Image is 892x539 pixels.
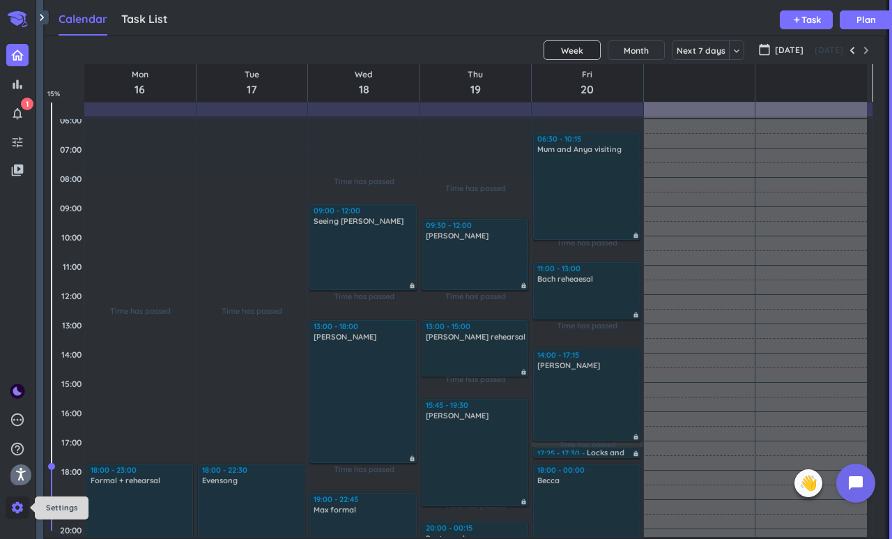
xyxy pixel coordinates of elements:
div: 19:00 [59,496,84,506]
span: Time has passed [445,291,506,301]
i: tune [10,135,24,149]
span: Tue [245,68,259,81]
div: 13:00 - 18:00 [314,321,413,331]
i: video_library [10,163,24,177]
div: 06:00 [57,115,84,126]
span: Wed [355,68,373,81]
i: notifications_none [10,107,24,121]
span: Plan [856,15,876,24]
div: [PERSON_NAME] rehearsal [426,332,525,342]
div: 06:30 - 10:15 [537,134,637,144]
i: lock [633,312,639,318]
span: Calendar [59,12,107,26]
div: 09:00 [57,203,84,213]
span: Mon [132,68,148,81]
a: Go to June 17, 2025 [242,67,262,99]
div: Mum and Anya visiting [537,144,637,154]
div: 18:00 - 23:00 [91,465,190,475]
span: Time has passed [445,183,506,193]
a: Go to June 20, 2025 [578,67,597,99]
div: Becca [537,476,637,485]
span: 👋 [799,472,817,494]
i: lock [633,232,639,238]
div: 11:00 - 13:00 [537,264,637,273]
i: lock [521,282,527,289]
div: 15:00 [59,379,84,389]
span: Time has passed [222,306,282,316]
span: 16 [132,81,148,98]
div: 11:00 [60,261,84,272]
div: [PERSON_NAME] [314,332,413,342]
span: Time has passed [557,321,617,331]
span: 17 [245,81,259,98]
i: lock [521,369,527,375]
div: 18:00 - 00:00 [537,465,637,475]
div: 17:00 [59,437,84,448]
div: 18:00 [59,466,84,477]
span: Time has passed [334,464,394,474]
span: Next 7 days [677,45,725,56]
div: Max formal [314,505,413,515]
i: bar_chart [10,77,24,91]
div: 12:00 [59,291,84,301]
a: settings [6,496,29,519]
i: lock [521,499,527,505]
button: [DATE] [813,42,845,59]
i: lock [409,282,415,289]
i: lock [409,455,415,462]
i: help_outline [10,441,25,457]
span: Time has passed [445,374,506,384]
span: Time has passed [334,291,394,301]
div: Seeing [PERSON_NAME] [314,216,413,226]
span: 15 % [47,89,72,99]
div: 14:00 - 17:15 [537,350,637,360]
div: Formal + rehearsal [91,476,190,485]
i: lock [633,450,639,457]
div: [PERSON_NAME] [426,231,525,241]
i: settings [10,501,24,515]
div: 18:00 - 22:30 [202,465,302,475]
div: 09:30 - 12:00 [426,220,525,230]
span: Time has passed [560,440,615,449]
i: pending [10,412,25,427]
a: bar_chart [6,73,29,96]
div: Bach reheaesal [537,274,637,284]
span: 18 [355,81,373,98]
span: 20 [580,81,594,98]
span: Fri [580,68,594,81]
span: 1 [21,98,33,110]
div: 17:25 - 17:30 [537,448,587,455]
div: 07:00 [57,144,84,155]
div: 19:00 - 22:45 [314,494,413,504]
button: addTask [780,10,833,29]
button: Next Week [859,43,873,57]
div: 15:45 - 19:30 [426,400,525,410]
div: 13:00 - 15:00 [426,321,525,331]
i: keyboard_arrow_down [731,45,742,56]
div: [PERSON_NAME] [537,360,637,370]
span: Settings [46,503,77,513]
div: 10:00 [59,232,84,243]
a: Go to June 19, 2025 [465,67,486,99]
span: Month [624,45,649,56]
i: chevron_right [35,10,49,24]
i: add [792,15,801,24]
a: Go to June 18, 2025 [352,67,376,99]
i: lock [633,434,639,440]
span: Task List [121,12,168,26]
div: 09:00 - 12:00 [314,206,413,215]
span: Time has passed [557,238,617,248]
div: 16:00 [59,408,84,418]
div: Evensong [202,476,302,485]
div: 08:00 [57,174,84,184]
span: Task [801,15,821,24]
div: 13:00 [59,320,84,331]
div: 20:00 [57,525,84,536]
span: Thu [468,68,483,81]
span: Week [561,45,583,56]
span: [DATE] [775,44,803,56]
span: Time has passed [110,306,171,316]
div: 20:00 - 00:15 [426,523,525,533]
div: 14:00 [59,349,84,360]
div: Locks and Lashes : Lip Wax [587,448,637,455]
